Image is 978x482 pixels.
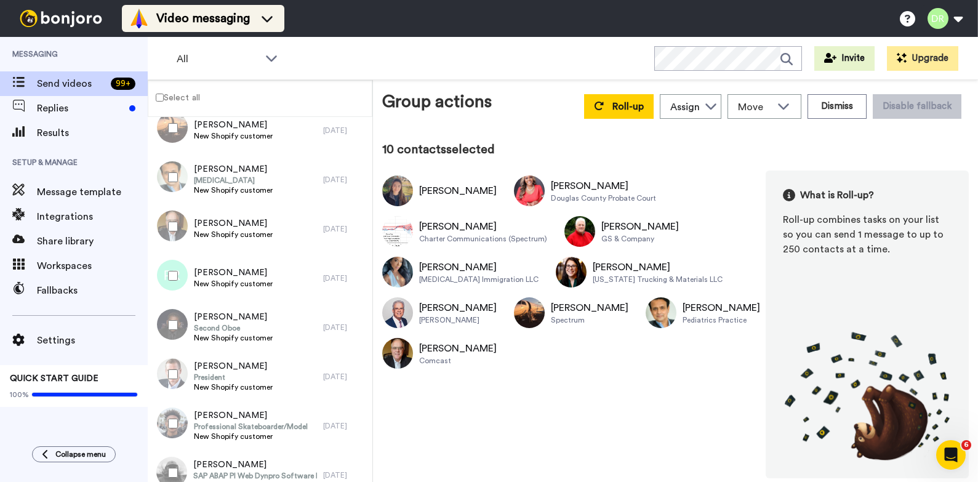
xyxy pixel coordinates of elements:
[601,219,679,234] div: [PERSON_NAME]
[55,449,106,459] span: Collapse menu
[683,300,760,315] div: [PERSON_NAME]
[551,300,628,315] div: [PERSON_NAME]
[37,126,148,140] span: Results
[783,331,952,461] img: joro-roll.png
[193,471,317,481] span: SAP ABAP PI Web Dynpro Software Developer
[194,432,308,441] span: New Shopify customer
[156,10,250,27] span: Video messaging
[556,257,587,287] img: Image of Dana Dellheim
[551,193,656,203] div: Douglas County Probate Court
[323,470,366,480] div: [DATE]
[37,101,124,116] span: Replies
[323,323,366,332] div: [DATE]
[194,230,273,239] span: New Shopify customer
[194,333,273,343] span: New Shopify customer
[37,333,148,348] span: Settings
[10,374,98,383] span: QUICK START GUIDE
[419,356,497,366] div: Comcast
[194,163,273,175] span: [PERSON_NAME]
[419,234,547,244] div: Charter Communications (Spectrum)
[738,100,771,114] span: Move
[382,216,413,247] img: Image of Vincent Dohnal
[323,273,366,283] div: [DATE]
[814,46,875,71] button: Invite
[148,90,200,105] label: Select all
[15,10,107,27] img: bj-logo-header-white.svg
[111,78,135,90] div: 99 +
[323,224,366,234] div: [DATE]
[670,100,700,114] div: Assign
[551,315,628,325] div: Spectrum
[37,76,106,91] span: Send videos
[194,311,273,323] span: [PERSON_NAME]
[887,46,958,71] button: Upgrade
[601,234,679,244] div: GS & Company
[194,267,273,279] span: [PERSON_NAME]
[177,52,259,66] span: All
[323,126,366,135] div: [DATE]
[323,175,366,185] div: [DATE]
[593,260,723,275] div: [PERSON_NAME]
[783,212,952,257] div: Roll-up combines tasks on your list so you can send 1 message to up to 250 contacts at a time.
[612,102,644,111] span: Roll-up
[593,275,723,284] div: [US_STATE] Trucking & Materials LLC
[194,119,273,131] span: [PERSON_NAME]
[37,209,148,224] span: Integrations
[194,422,308,432] span: Professional Skateboarder/Model
[382,257,413,287] img: Image of Elisabeth Carlson
[194,279,273,289] span: New Shopify customer
[551,179,656,193] div: [PERSON_NAME]
[564,216,595,247] img: Image of Richard Brodeur
[936,440,966,470] iframe: Intercom live chat
[382,89,492,119] div: Group actions
[194,382,273,392] span: New Shopify customer
[194,323,273,333] span: Second Oboe
[323,421,366,431] div: [DATE]
[873,94,961,119] button: Disable fallback
[37,234,148,249] span: Share library
[419,219,547,234] div: [PERSON_NAME]
[382,175,413,206] img: Image of Bethany Merrill
[419,260,539,275] div: [PERSON_NAME]
[194,409,308,422] span: [PERSON_NAME]
[419,315,497,325] div: [PERSON_NAME]
[37,185,148,199] span: Message template
[10,390,29,400] span: 100%
[37,283,148,298] span: Fallbacks
[194,360,273,372] span: [PERSON_NAME]
[961,440,971,450] span: 6
[382,338,413,369] img: Image of James Kuczmarski
[419,275,539,284] div: [MEDICAL_DATA] Immigration LLC
[419,300,497,315] div: [PERSON_NAME]
[683,315,760,325] div: Pediatrics Practice
[156,94,164,102] input: Select all
[382,141,969,158] div: 10 contacts selected
[194,217,273,230] span: [PERSON_NAME]
[37,259,148,273] span: Workspaces
[514,175,545,206] img: Image of Christina Peterson
[323,372,366,382] div: [DATE]
[800,188,874,203] span: What is Roll-up?
[584,94,654,119] button: Roll-up
[514,297,545,328] img: Image of Robert Rowland
[129,9,149,28] img: vm-color.svg
[419,183,497,198] div: [PERSON_NAME]
[646,297,676,328] img: Image of Ajay M Mehta
[419,341,497,356] div: [PERSON_NAME]
[194,372,273,382] span: President
[32,446,116,462] button: Collapse menu
[194,131,273,141] span: New Shopify customer
[194,185,273,195] span: New Shopify customer
[194,175,273,185] span: [MEDICAL_DATA]
[382,297,413,328] img: Image of Brad Smith
[808,94,867,119] button: Dismiss
[193,459,317,471] span: [PERSON_NAME]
